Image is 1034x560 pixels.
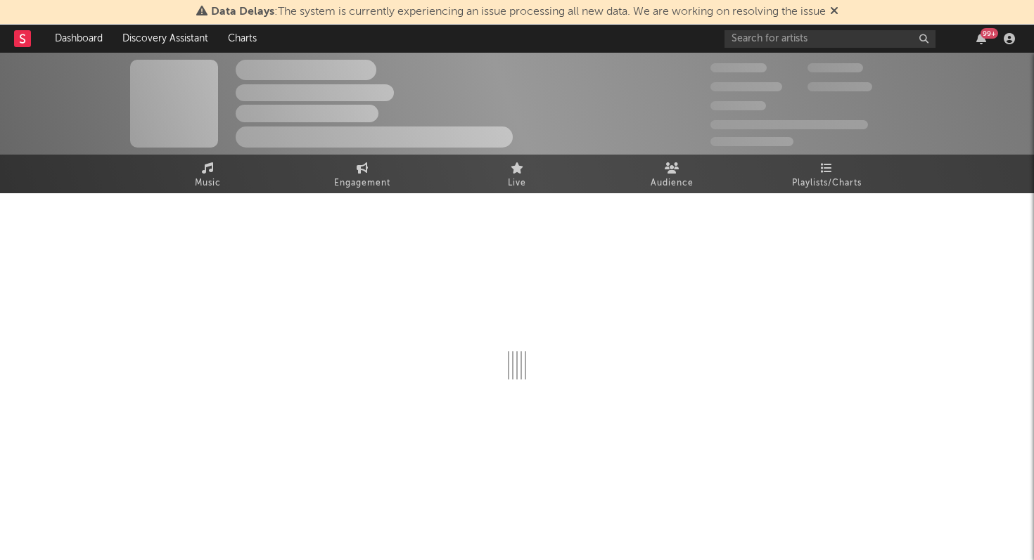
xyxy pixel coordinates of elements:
a: Dashboard [45,25,113,53]
a: Music [130,155,285,193]
span: 50,000,000 Monthly Listeners [710,120,868,129]
input: Search for artists [725,30,936,48]
span: 100,000 [808,63,863,72]
span: Live [508,175,526,192]
span: 300,000 [710,63,767,72]
a: Charts [218,25,267,53]
a: Audience [594,155,749,193]
a: Discovery Assistant [113,25,218,53]
span: Music [195,175,221,192]
a: Engagement [285,155,440,193]
span: Audience [651,175,694,192]
div: 99 + [981,28,998,39]
span: 100,000 [710,101,766,110]
span: Engagement [334,175,390,192]
span: Data Delays [211,6,274,18]
a: Live [440,155,594,193]
span: Dismiss [830,6,838,18]
span: Jump Score: 85.0 [710,137,793,146]
a: Playlists/Charts [749,155,904,193]
span: Playlists/Charts [792,175,862,192]
span: 1,000,000 [808,82,872,91]
span: : The system is currently experiencing an issue processing all new data. We are working on resolv... [211,6,826,18]
button: 99+ [976,33,986,44]
span: 50,000,000 [710,82,782,91]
